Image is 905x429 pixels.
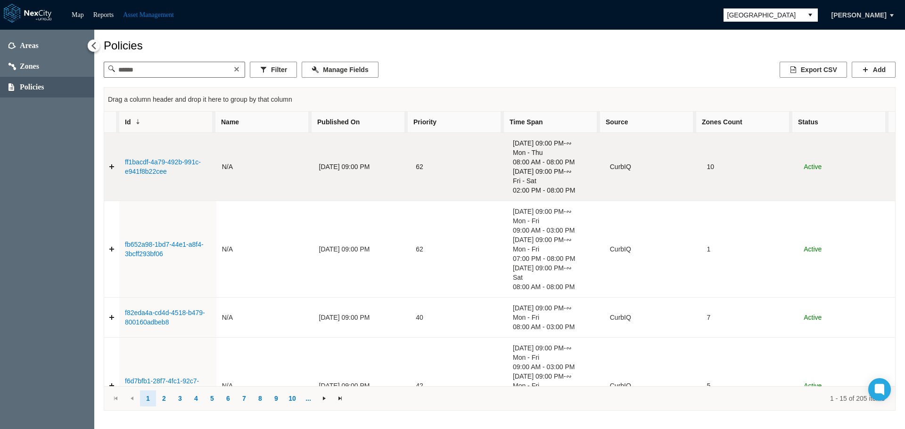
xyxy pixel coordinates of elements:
[317,117,360,127] span: Published On
[513,235,599,244] span: [DATE] 09:00 PM - ∾
[8,63,16,70] img: zones.svg
[804,382,822,389] span: Active
[822,7,897,23] button: [PERSON_NAME]
[513,303,599,313] span: [DATE] 09:00 PM - ∾
[250,62,297,78] button: Filter
[513,322,599,332] span: 08:00 AM - 03:00 PM
[513,244,599,254] span: Mon - Fri
[513,263,599,273] span: [DATE] 09:00 PM - ∾
[300,390,316,406] a: ...
[410,133,507,201] td: 62
[355,394,885,403] div: 1 - 15 of 205 items
[513,207,599,216] span: [DATE] 09:00 PM - ∾
[220,390,236,406] a: undefined 6
[727,10,799,20] span: [GEOGRAPHIC_DATA]
[20,82,44,92] span: Policies
[604,133,701,201] td: CurbIQ
[236,390,252,406] a: undefined 7
[702,117,742,127] span: Zones Count
[513,381,599,390] span: Mon - Fri
[701,298,798,338] td: 7
[513,148,599,157] span: Mon - Thu
[513,273,599,282] span: Sat
[831,10,887,20] span: [PERSON_NAME]
[804,245,822,253] span: Active
[140,390,156,406] a: undefined 1
[804,314,822,321] span: Active
[204,390,220,406] a: undefined 5
[313,201,411,298] td: [DATE] 09:00 PM
[216,201,313,298] td: N/A
[268,390,284,406] a: undefined 9
[780,62,847,78] button: Export CSV
[604,201,701,298] td: CurbIQ
[513,176,599,186] span: Fri - Sat
[513,343,599,353] span: [DATE] 09:00 PM - ∾
[316,390,332,406] a: Go to the next page
[513,372,599,381] span: [DATE] 09:00 PM - ∾
[123,11,174,18] a: Asset Management
[172,390,188,406] a: undefined 3
[510,117,543,127] span: Time Span
[216,133,313,201] td: N/A
[221,117,239,127] span: Name
[410,298,507,338] td: 40
[513,216,599,226] span: Mon - Fri
[216,298,313,338] td: N/A
[125,117,131,127] span: Id
[104,376,119,395] a: Expand detail row
[108,91,891,108] div: Drag a column header and drop it here to group by that column
[125,241,204,258] a: fb652a98-1bd7-44e1-a8f4-3bcff293bf06
[104,157,119,176] a: Expand detail row
[701,133,798,201] td: 10
[604,298,701,338] td: CurbIQ
[798,117,818,127] span: Status
[606,117,628,127] span: Source
[332,390,348,406] a: Go to the last page
[513,362,599,372] span: 09:00 AM - 03:00 PM
[104,240,119,259] a: Expand detail row
[513,157,599,167] span: 08:00 AM - 08:00 PM
[125,158,201,175] a: ff1bacdf-4a79-492b-991c-e941f8b22cee
[701,201,798,298] td: 1
[20,62,39,71] span: Zones
[410,201,507,298] td: 62
[271,65,287,74] span: Filter
[873,65,886,74] span: Add
[104,308,119,327] a: Expand detail row
[413,117,436,127] span: Priority
[284,390,300,406] a: undefined 10
[513,138,599,148] span: [DATE] 09:00 PM - ∾
[513,226,599,235] span: 09:00 AM - 03:00 PM
[801,65,837,74] span: Export CSV
[513,167,599,176] span: [DATE] 09:00 PM - ∾
[72,11,84,18] a: Map
[513,353,599,362] span: Mon - Fri
[313,298,411,338] td: [DATE] 09:00 PM
[8,83,14,91] img: policies.svg
[852,62,896,78] button: Add
[513,313,599,322] span: Mon - Fri
[104,39,896,52] div: Policies
[323,65,368,74] span: Manage Fields
[156,390,172,406] a: undefined 2
[513,254,599,263] span: 07:00 PM - 08:00 PM
[302,62,378,78] button: Manage Fields
[125,309,205,326] a: f82eda4a-cd4d-4518-b479-800160adbeb8
[20,41,39,50] span: Areas
[313,133,411,201] td: [DATE] 09:00 PM
[803,8,818,22] button: select
[93,11,114,18] a: Reports
[188,390,204,406] a: undefined 4
[125,377,199,394] a: f6d7bfb1-28f7-4fc1-92c7-4f29536f346d
[513,186,599,195] span: 02:00 PM - 08:00 PM
[804,163,822,170] span: Active
[252,390,268,406] a: undefined 8
[513,282,599,291] span: 08:00 AM - 08:00 PM
[8,42,16,49] img: areas.svg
